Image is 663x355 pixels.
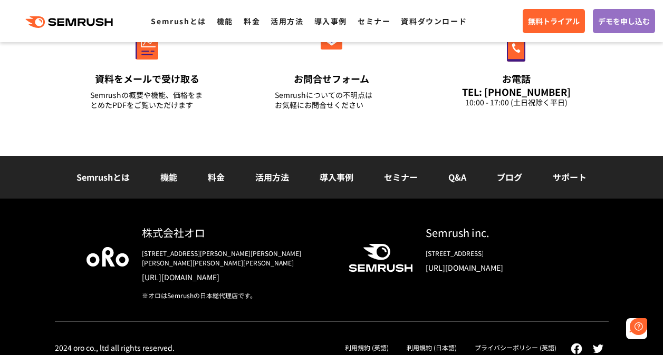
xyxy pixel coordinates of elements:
[426,225,577,240] div: Semrush inc.
[523,9,585,33] a: 無料トライアル
[401,16,467,26] a: 資料ダウンロード
[55,343,175,352] div: 2024 oro co., ltd all rights reserved.
[598,15,650,27] span: デモを申し込む
[358,16,390,26] a: セミナー
[426,262,577,273] a: [URL][DOMAIN_NAME]
[528,15,580,27] span: 無料トライアル
[142,272,332,282] a: [URL][DOMAIN_NAME]
[160,171,177,183] a: 機能
[459,97,573,107] div: 10:00 - 17:00 (土日祝除く平日)
[593,344,603,353] img: twitter
[593,9,655,33] a: デモを申し込む
[314,16,347,26] a: 導入事例
[426,249,577,258] div: [STREET_ADDRESS]
[142,225,332,240] div: 株式会社オロ
[87,247,129,266] img: oro company
[571,343,582,354] img: facebook
[208,171,225,183] a: 料金
[90,72,204,85] div: 資料をメールで受け取る
[407,343,457,352] a: 利用規約 (日本語)
[253,12,411,123] a: お問合せフォーム Semrushについての不明点はお気軽にお問合せください
[553,171,587,183] a: サポート
[345,343,389,352] a: 利用規約 (英語)
[275,90,389,110] div: Semrushについての不明点は お気軽にお問合せください
[142,249,332,268] div: [STREET_ADDRESS][PERSON_NAME][PERSON_NAME][PERSON_NAME][PERSON_NAME][PERSON_NAME]
[275,72,389,85] div: お問合せフォーム
[459,86,573,97] div: TEL: [PHONE_NUMBER]
[569,314,651,343] iframe: Help widget launcher
[76,171,130,183] a: Semrushとは
[255,171,289,183] a: 活用方法
[142,291,332,300] div: ※オロはSemrushの日本総代理店です。
[320,171,353,183] a: 導入事例
[244,16,260,26] a: 料金
[384,171,418,183] a: セミナー
[459,72,573,85] div: お電話
[448,171,466,183] a: Q&A
[151,16,206,26] a: Semrushとは
[68,12,226,123] a: 資料をメールで受け取る Semrushの概要や機能、価格をまとめたPDFをご覧いただけます
[217,16,233,26] a: 機能
[90,90,204,110] div: Semrushの概要や機能、価格をまとめたPDFをご覧いただけます
[497,171,522,183] a: ブログ
[271,16,303,26] a: 活用方法
[475,343,556,352] a: プライバシーポリシー (英語)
